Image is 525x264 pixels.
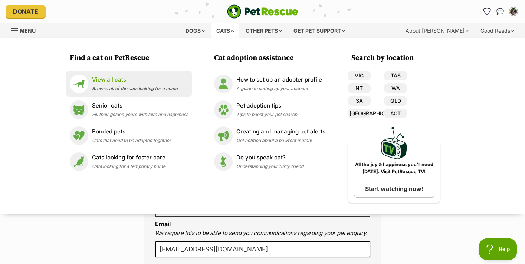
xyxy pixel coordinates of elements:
[481,6,519,17] ul: Account quick links
[214,152,325,171] a: Do you speak cat? Do you speak cat? Understanding your furry friend
[214,100,233,119] img: Pet adoption tips
[236,76,322,84] p: How to set up an adopter profile
[384,109,407,118] a: ACT
[70,75,88,93] img: View all cats
[92,112,188,117] span: Fill their golden years with love and happiness
[354,180,434,197] a: Start watching now!
[496,8,504,15] img: chat-41dd97257d64d25036548639549fe6c8038ab92f7586957e7f3b1b290dea8141.svg
[384,83,407,93] a: WA
[236,154,303,162] p: Do you speak cat?
[70,126,188,145] a: Bonded pets Bonded pets Cats that need to be adopted together
[180,23,210,38] div: Dogs
[92,164,165,169] span: Cats looking for a temporary home
[236,86,308,91] span: A guide to setting up your account
[348,109,371,118] a: [GEOGRAPHIC_DATA]
[236,164,303,169] span: Understanding your furry friend
[92,154,165,162] p: Cats looking for foster care
[494,6,506,17] a: Conversations
[236,128,325,136] p: Creating and managing pet alerts
[70,100,188,119] a: Senior cats Senior cats Fill their golden years with love and happiness
[155,229,370,238] p: We require this to be able to send you communications regarding your pet enquiry.
[481,6,493,17] a: Favourites
[20,27,36,34] span: Menu
[92,86,178,91] span: Browse all of the cats looking for a home
[70,53,192,63] h3: Find a cat on PetRescue
[70,75,188,93] a: View all cats View all cats Browse all of the cats looking for a home
[214,100,325,119] a: Pet adoption tips Pet adoption tips Tips to boost your pet search
[70,100,88,119] img: Senior cats
[236,138,312,143] span: Get notified about a pawfect match!
[348,71,371,80] a: VIC
[236,112,297,117] span: Tips to boost your pet search
[214,75,233,93] img: How to set up an adopter profile
[214,126,233,145] img: Creating and managing pet alerts
[70,152,88,171] img: Cats looking for foster care
[92,76,178,84] p: View all cats
[92,102,188,110] p: Senior cats
[236,102,297,110] p: Pet adoption tips
[475,23,519,38] div: Good Reads
[400,23,474,38] div: About [PERSON_NAME]
[348,96,371,106] a: SA
[214,53,329,63] h3: Cat adoption assistance
[510,8,517,15] img: Amy Shirley profile pic
[508,6,519,17] button: My account
[227,4,298,19] img: logo-e224e6f780fb5917bec1dbf3a21bbac754714ae5b6737aabdf751b685950b380.svg
[92,128,171,136] p: Bonded pets
[211,23,239,38] div: Cats
[348,83,371,93] a: NT
[479,238,518,260] iframe: Help Scout Beacon - Open
[240,23,287,38] div: Other pets
[214,126,325,145] a: Creating and managing pet alerts Creating and managing pet alerts Get notified about a pawfect ma...
[381,127,407,159] img: PetRescue TV logo
[384,96,407,106] a: QLD
[214,75,325,93] a: How to set up an adopter profile How to set up an adopter profile A guide to setting up your account
[227,4,298,19] a: PetRescue
[70,152,188,171] a: Cats looking for foster care Cats looking for foster care Cats looking for a temporary home
[384,71,407,80] a: TAS
[288,23,350,38] div: Get pet support
[353,161,435,175] p: All the joy & happiness you’ll need [DATE]. Visit PetRescue TV!
[351,53,440,63] h3: Search by location
[6,5,46,18] a: Donate
[92,138,171,143] span: Cats that need to be adopted together
[214,152,233,171] img: Do you speak cat?
[155,220,171,228] label: Email
[70,126,88,145] img: Bonded pets
[11,23,41,37] a: Menu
